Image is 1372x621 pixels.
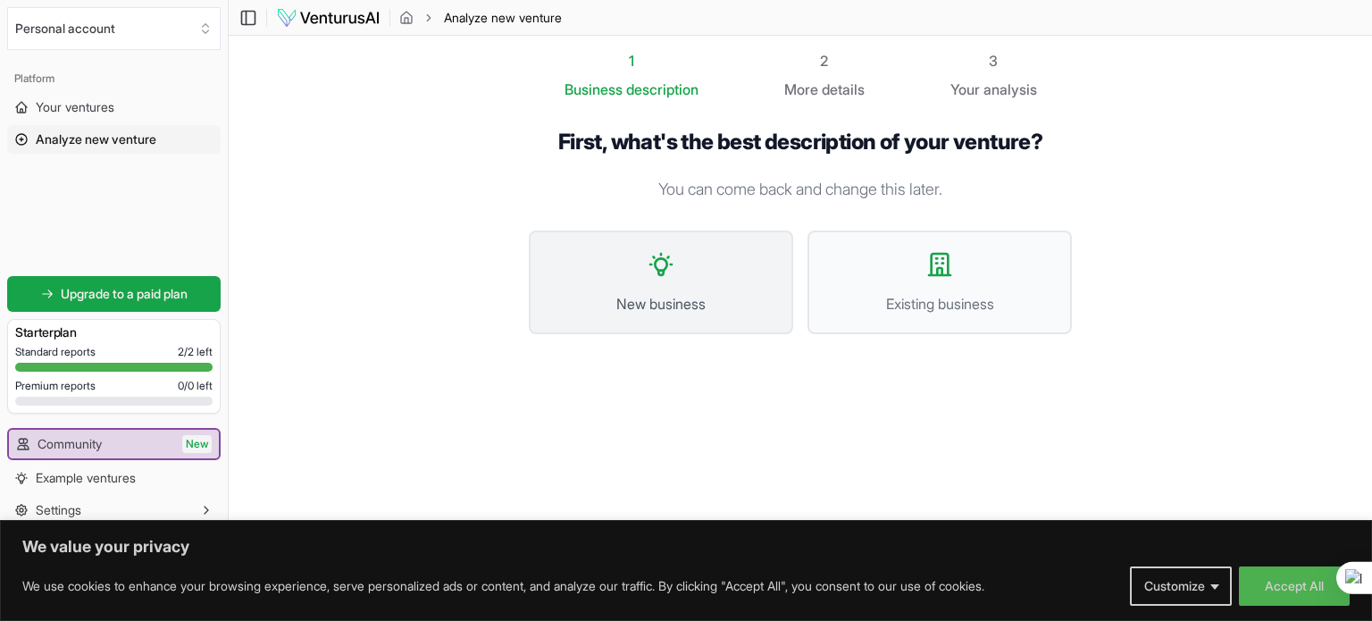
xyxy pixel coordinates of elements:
span: Your [950,79,980,100]
button: Existing business [807,231,1072,334]
p: You can come back and change this later. [529,177,1072,202]
span: Analyze new venture [444,9,562,27]
nav: breadcrumb [399,9,562,27]
span: Upgrade to a paid plan [61,285,188,303]
span: Your ventures [36,98,114,116]
img: logo [276,7,381,29]
a: Analyze new venture [7,125,221,154]
span: 2 / 2 left [178,345,213,359]
button: Accept All [1239,566,1350,606]
p: We use cookies to enhance your browsing experience, serve personalized ads or content, and analyz... [22,575,984,597]
span: analysis [983,80,1037,98]
span: Existing business [827,293,1052,315]
span: Premium reports [15,379,96,393]
span: Standard reports [15,345,96,359]
div: 1 [565,50,699,71]
span: 0 / 0 left [178,379,213,393]
a: Upgrade to a paid plan [7,276,221,312]
a: Example ventures [7,464,221,492]
span: More [784,79,818,100]
button: Settings [7,496,221,524]
p: We value your privacy [22,536,1350,558]
span: details [822,80,865,98]
button: New business [529,231,793,334]
span: New [182,435,212,453]
div: 2 [784,50,865,71]
span: New business [548,293,774,315]
a: CommunityNew [9,430,219,458]
button: Customize [1130,566,1232,606]
span: Community [38,435,102,453]
h3: Starter plan [15,323,213,341]
div: 3 [950,50,1037,71]
h1: First, what's the best description of your venture? [529,129,1072,155]
div: Platform [7,64,221,93]
button: Select an organization [7,7,221,50]
a: Your ventures [7,93,221,122]
span: Settings [36,501,81,519]
span: Example ventures [36,469,136,487]
span: description [626,80,699,98]
span: Analyze new venture [36,130,156,148]
span: Business [565,79,623,100]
